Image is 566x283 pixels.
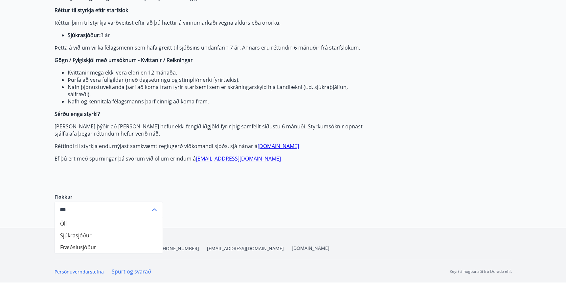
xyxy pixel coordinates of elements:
[55,56,193,64] strong: Gögn / Fylgiskjöl með umsóknum - Kvittanir / Reikningar
[158,245,199,252] span: [PHONE_NUMBER]
[55,44,365,51] p: Þetta á við um virka félagsmenn sem hafa greitt til sjóðsins undanfarin 7 ár. Annars eru réttindi...
[55,229,163,241] li: Sjúkrasjóður
[68,83,365,98] li: Nafn þjónustuveitanda þarf að koma fram fyrir starfsemi sem er skráningarskyld hjá Landlækni (t.d...
[196,155,281,162] a: [EMAIL_ADDRESS][DOMAIN_NAME]
[55,19,365,26] p: Réttur þinn til styrkja varðveitist eftir að þú hættir á vinnumarkaði vegna aldurs eða örorku:
[450,269,512,274] p: Keyrt á hugbúnaði frá Dorado ehf.
[55,194,163,200] label: Flokkur
[292,245,329,251] a: [DOMAIN_NAME]
[207,245,284,252] span: [EMAIL_ADDRESS][DOMAIN_NAME]
[258,142,299,150] a: [DOMAIN_NAME]
[68,32,365,39] li: 3 ár
[68,98,365,105] li: Nafn og kennitala félagsmanns þarf einnig að koma fram.
[55,110,100,118] strong: Sérðu enga styrki?
[55,123,365,137] p: [PERSON_NAME] þýðir að [PERSON_NAME] hefur ekki fengið iðgjöld fyrir þig samfellt síðustu 6 mánuð...
[68,76,365,83] li: Þurfa að vera fullgildar (með dagsetningu og stimpli/merki fyrirtækis).
[55,142,365,150] p: Réttindi til styrkja endurnýjast samkvæmt reglugerð viðkomandi sjóðs, sjá nánar á
[55,218,163,229] li: Öll
[55,241,163,253] li: Fræðslusjóður
[55,7,128,14] strong: Réttur til styrkja eftir starfslok
[112,268,151,275] a: Spurt og svarað
[68,32,101,39] strong: Sjúkrasjóður:
[55,269,104,275] a: Persónuverndarstefna
[68,69,365,76] li: Kvittanir mega ekki vera eldri en 12 mánaða.
[55,155,365,162] p: Ef þú ert með spurningar þá svörum við öllum erindum á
